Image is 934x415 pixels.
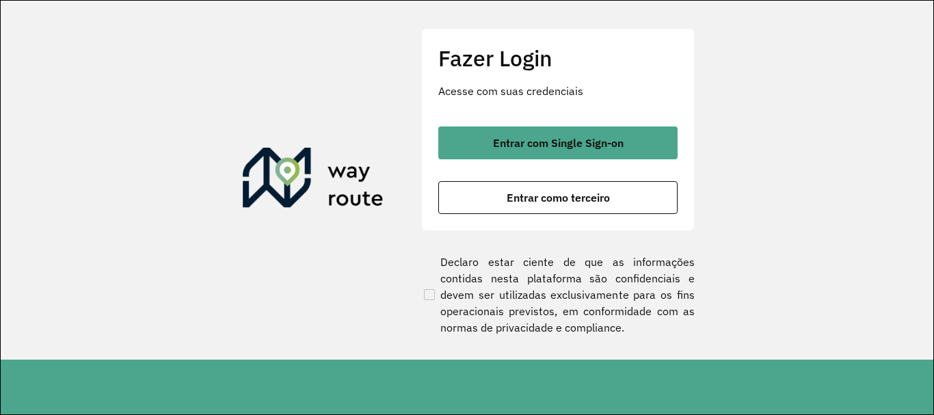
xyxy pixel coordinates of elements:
p: Acesse com suas credenciais [438,83,678,99]
button: button [438,181,678,214]
h2: Fazer Login [438,45,678,71]
span: Entrar com Single Sign-on [493,137,624,148]
label: Declaro estar ciente de que as informações contidas nesta plataforma são confidenciais e devem se... [421,254,695,336]
button: button [438,126,678,159]
img: Roteirizador AmbevTech [243,148,384,213]
span: Entrar como terceiro [507,192,610,203]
